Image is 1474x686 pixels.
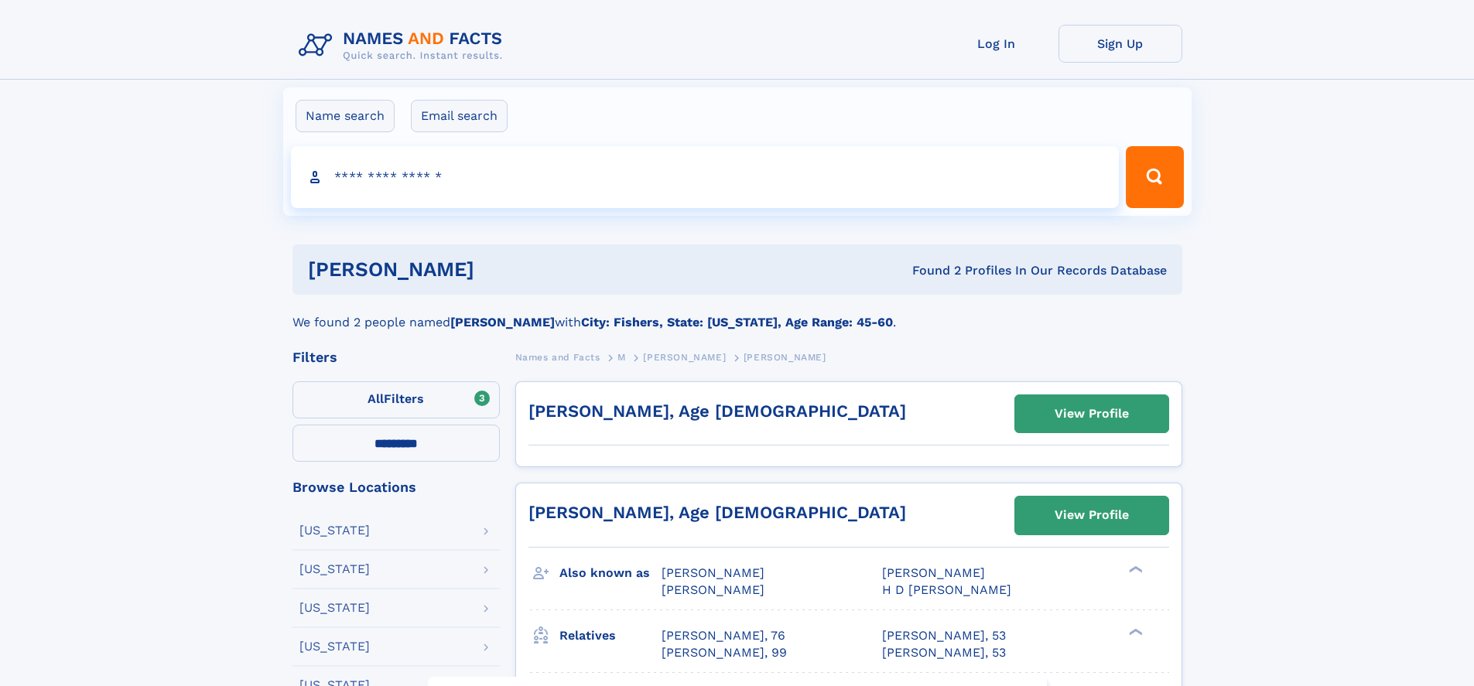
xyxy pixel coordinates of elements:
[292,381,500,418] label: Filters
[1125,626,1144,637] div: ❯
[291,146,1120,208] input: search input
[617,352,626,363] span: M
[1015,395,1168,432] a: View Profile
[1126,146,1183,208] button: Search Button
[882,582,1011,597] span: H D [PERSON_NAME]
[882,565,985,580] span: [PERSON_NAME]
[693,262,1167,279] div: Found 2 Profiles In Our Records Database
[662,582,764,597] span: [PERSON_NAME]
[292,295,1182,332] div: We found 2 people named with .
[308,260,693,279] h1: [PERSON_NAME]
[662,627,785,644] a: [PERSON_NAME], 76
[299,563,370,575] div: [US_STATE]
[411,100,508,132] label: Email search
[368,391,384,406] span: All
[296,100,395,132] label: Name search
[617,347,626,367] a: M
[559,560,662,586] h3: Also known as
[882,627,1006,644] a: [PERSON_NAME], 53
[662,565,764,580] span: [PERSON_NAME]
[528,401,906,421] a: [PERSON_NAME], Age [DEMOGRAPHIC_DATA]
[1015,497,1168,534] a: View Profile
[559,623,662,649] h3: Relatives
[643,352,726,363] span: [PERSON_NAME]
[1055,497,1129,533] div: View Profile
[1055,396,1129,432] div: View Profile
[292,480,500,494] div: Browse Locations
[292,350,500,364] div: Filters
[299,602,370,614] div: [US_STATE]
[299,640,370,653] div: [US_STATE]
[450,315,555,329] b: [PERSON_NAME]
[882,644,1006,661] a: [PERSON_NAME], 53
[528,503,906,522] a: [PERSON_NAME], Age [DEMOGRAPHIC_DATA]
[643,347,726,367] a: [PERSON_NAME]
[935,25,1058,63] a: Log In
[515,347,600,367] a: Names and Facts
[1125,564,1144,574] div: ❯
[581,315,893,329] b: City: Fishers, State: [US_STATE], Age Range: 45-60
[744,352,826,363] span: [PERSON_NAME]
[292,25,515,67] img: Logo Names and Facts
[1058,25,1182,63] a: Sign Up
[299,524,370,537] div: [US_STATE]
[662,644,787,661] a: [PERSON_NAME], 99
